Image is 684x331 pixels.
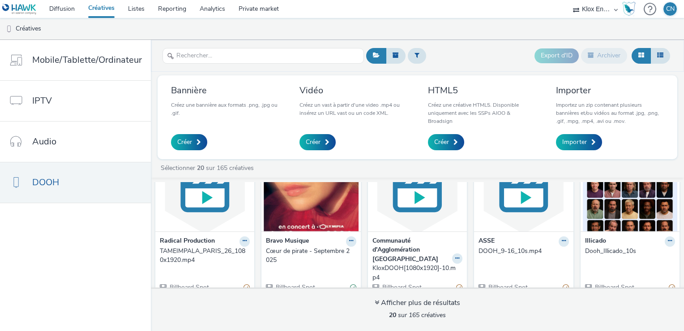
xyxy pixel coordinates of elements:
div: Valide [350,283,356,292]
img: dooh [4,25,13,34]
p: Créez une bannière aux formats .png, .jpg ou .gif. [171,101,279,117]
span: Audio [32,135,56,148]
div: Partiellement valide [244,283,250,292]
h3: Bannière [171,84,279,96]
h3: Vidéo [299,84,407,96]
div: Partiellement valide [563,283,569,292]
a: KloxDOOH[1080x1920]-10.mp4 [372,264,462,282]
p: Importez un zip contenant plusieurs bannières et/ou vidéos au format .jpg, .png, .gif, .mpg, .mp4... [556,101,664,125]
div: Partiellement valide [669,283,675,292]
strong: ASSE [479,236,495,247]
a: Créer [428,134,464,150]
a: Importer [556,134,602,150]
span: Créer [177,138,192,147]
strong: Bravo Musique [266,236,309,247]
img: undefined Logo [2,4,37,15]
img: Cœur de pirate - Septembre 2025 visual [264,144,358,231]
div: KloxDOOH[1080x1920]-10.mp4 [372,264,459,282]
a: TAMEIMPALA_PARIS_26_1080x1920.mp4 [160,247,250,265]
p: Créez une créative HTML5. Disponible uniquement avec les SSPs AIOO & Broadsign [428,101,536,125]
span: Billboard Spot [275,283,315,292]
input: Rechercher... [162,48,364,64]
strong: Radical Production [160,236,215,247]
h3: HTML5 [428,84,536,96]
span: IPTV [32,94,52,107]
strong: Illicado [585,236,606,247]
img: KloxDOOH[1080x1920]-10.mp4 visual [370,144,465,231]
span: Mobile/Tablette/Ordinateur [32,53,142,66]
h3: Importer [556,84,664,96]
div: DOOH_9-16_10s.mp4 [479,247,565,256]
a: Hawk Academy [622,2,639,16]
a: DOOH_9-16_10s.mp4 [479,247,569,256]
a: Créer [171,134,207,150]
div: TAMEIMPALA_PARIS_26_1080x1920.mp4 [160,247,246,265]
img: TAMEIMPALA_PARIS_26_1080x1920.mp4 visual [158,144,252,231]
span: Billboard Spot [594,283,634,292]
strong: 20 [197,164,204,172]
span: Créer [306,138,321,147]
div: Cœur de pirate - Septembre 2025 [266,247,352,265]
div: Dooh_Illicado_10s [585,247,671,256]
strong: Communauté d'Agglomération [GEOGRAPHIC_DATA] [372,236,450,264]
a: Sélectionner sur 165 créatives [160,164,257,172]
button: Liste [650,48,670,63]
img: DOOH_9-16_10s.mp4 visual [476,144,571,231]
a: Dooh_Illicado_10s [585,247,675,256]
span: sur 165 créatives [389,311,446,319]
span: Créer [434,138,449,147]
span: Billboard Spot [381,283,422,292]
p: Créez un vast à partir d'une video .mp4 ou insérez un URL vast ou un code XML. [299,101,407,117]
button: Grille [632,48,651,63]
div: Afficher plus de résultats [375,298,460,308]
div: CN [666,2,675,16]
img: Hawk Academy [622,2,636,16]
strong: 20 [389,311,396,319]
a: Créer [299,134,336,150]
div: Partiellement valide [456,283,462,292]
span: Billboard Spot [169,283,209,292]
span: DOOH [32,176,59,189]
img: Dooh_Illicado_10s visual [583,144,677,231]
button: Archiver [581,48,627,63]
button: Export d'ID [534,48,579,63]
a: Cœur de pirate - Septembre 2025 [266,247,356,265]
span: Importer [562,138,587,147]
span: Billboard Spot [487,283,528,292]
